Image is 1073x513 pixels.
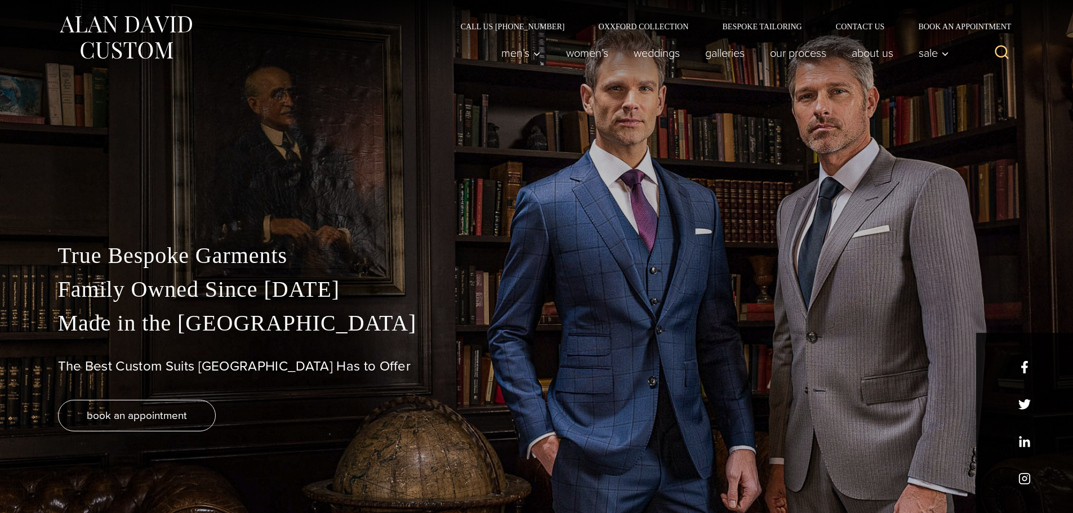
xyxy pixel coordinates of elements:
span: Men’s [501,47,541,59]
a: Book an Appointment [901,23,1015,30]
a: Contact Us [819,23,902,30]
img: Alan David Custom [58,12,193,63]
a: Our Process [757,42,839,64]
span: book an appointment [87,407,187,423]
a: Women’s [553,42,621,64]
p: True Bespoke Garments Family Owned Since [DATE] Made in the [GEOGRAPHIC_DATA] [58,239,1016,340]
nav: Primary Navigation [488,42,955,64]
button: View Search Form [989,39,1016,66]
a: Call Us [PHONE_NUMBER] [444,23,582,30]
a: About Us [839,42,906,64]
nav: Secondary Navigation [444,23,1016,30]
a: weddings [621,42,692,64]
h1: The Best Custom Suits [GEOGRAPHIC_DATA] Has to Offer [58,358,1016,374]
a: Galleries [692,42,757,64]
a: Oxxford Collection [581,23,705,30]
span: Sale [919,47,949,59]
a: Bespoke Tailoring [705,23,818,30]
a: book an appointment [58,400,216,431]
